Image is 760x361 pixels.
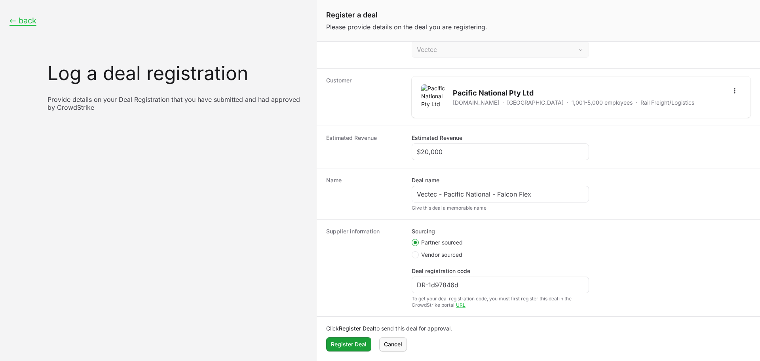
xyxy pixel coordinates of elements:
[339,325,374,332] b: Register Deal
[331,340,367,349] span: Register Deal
[412,205,589,211] div: Give this deal a memorable name
[326,325,750,332] p: Click to send this deal for approval.
[326,22,750,32] p: Please provide details on the deal you are registering.
[326,32,402,60] dt: Partner
[47,64,307,83] h1: Log a deal registration
[326,337,371,351] button: Register Deal
[384,340,402,349] span: Cancel
[507,99,564,107] p: [GEOGRAPHIC_DATA]
[412,134,462,142] label: Estimated Revenue
[421,239,463,246] span: Partner sourced
[326,227,402,308] dt: Supplier information
[412,296,589,308] div: To get your deal registration code, you must first register this deal in the CrowdStrike portal
[453,88,694,99] h2: Pacific National Pty Ltd
[728,84,741,97] button: Open options
[326,176,402,211] dt: Name
[412,267,470,275] label: Deal registration code
[326,134,402,160] dt: Estimated Revenue
[636,99,637,107] span: ·
[417,147,584,157] input: $
[502,99,504,107] span: ·
[326,76,402,118] dt: Customer
[640,99,694,107] p: Rail Freight/Logistics
[421,84,446,110] img: Pacific National Pty Ltd
[379,337,407,351] button: Cancel
[47,96,307,111] p: Provide details on your Deal Registration that you have submitted and had approved by CrowdStrike
[412,176,439,184] label: Deal name
[567,99,568,107] span: ·
[456,302,465,308] a: URL
[421,251,462,259] span: Vendor sourced
[326,10,750,21] h1: Register a deal
[453,99,499,107] a: [DOMAIN_NAME]
[412,227,435,235] legend: Sourcing
[573,42,589,57] div: Open
[572,99,633,107] p: 1,001-5,000 employees
[9,16,36,26] button: ← back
